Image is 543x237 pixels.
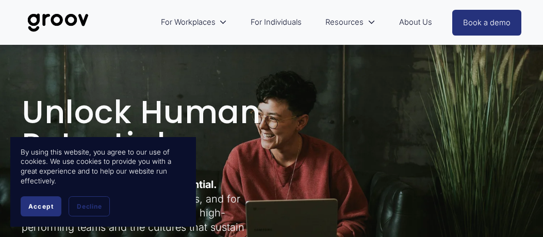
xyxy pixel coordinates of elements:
[69,196,110,216] button: Decline
[245,10,307,35] a: For Individuals
[28,202,54,210] span: Accept
[22,96,269,161] h1: Unlock Human Potential
[10,137,196,227] section: Cookie banner
[325,15,364,29] span: Resources
[320,10,380,35] a: folder dropdown
[21,147,186,186] p: By using this website, you agree to our use of cookies. We use cookies to provide you with a grea...
[452,10,521,36] a: Book a demo
[161,15,216,29] span: For Workplaces
[394,10,437,35] a: About Us
[77,202,102,210] span: Decline
[21,196,61,216] button: Accept
[156,10,232,35] a: folder dropdown
[22,6,94,40] img: Groov | Unlock Human Potential at Work and in Life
